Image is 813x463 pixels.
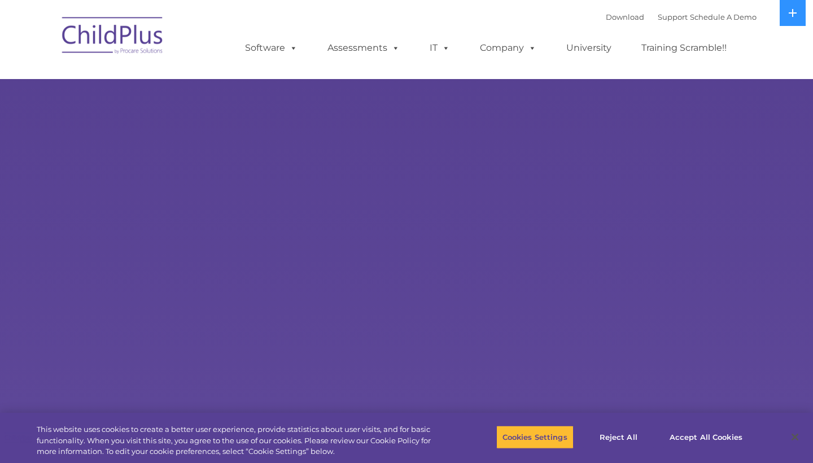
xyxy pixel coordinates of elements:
img: ChildPlus by Procare Solutions [56,9,169,65]
a: Schedule A Demo [690,12,757,21]
a: IT [418,37,461,59]
div: This website uses cookies to create a better user experience, provide statistics about user visit... [37,424,447,457]
button: Close [783,425,807,449]
a: Training Scramble!! [630,37,738,59]
a: Company [469,37,548,59]
button: Cookies Settings [496,425,574,449]
font: | [606,12,757,21]
a: University [555,37,623,59]
button: Accept All Cookies [663,425,749,449]
a: Support [658,12,688,21]
a: Assessments [316,37,411,59]
button: Reject All [583,425,654,449]
a: Software [234,37,309,59]
a: Download [606,12,644,21]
